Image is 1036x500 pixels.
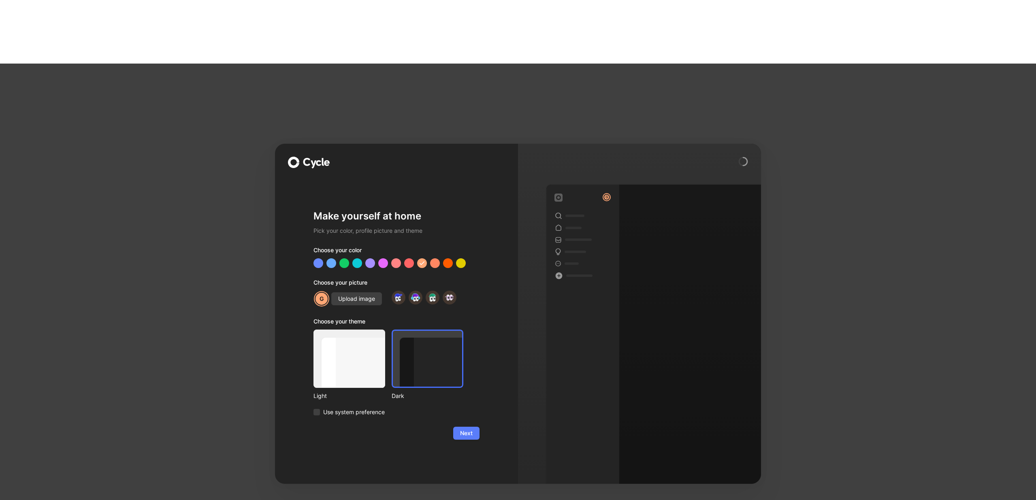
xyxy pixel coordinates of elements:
[392,391,463,401] div: Dark
[313,391,385,401] div: Light
[410,292,421,303] img: avatar
[603,194,610,200] div: G
[393,292,404,303] img: avatar
[313,226,480,236] h2: Pick your color, profile picture and theme
[313,210,480,223] h1: Make yourself at home
[460,428,473,438] span: Next
[453,427,480,440] button: Next
[313,245,480,258] div: Choose your color
[315,292,328,306] div: G
[331,292,382,305] button: Upload image
[338,294,375,304] span: Upload image
[323,407,385,417] span: Use system preference
[313,278,480,291] div: Choose your picture
[313,317,463,330] div: Choose your theme
[554,194,563,202] img: workspace-default-logo-wX5zAyuM.png
[427,292,438,303] img: avatar
[444,292,455,303] img: avatar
